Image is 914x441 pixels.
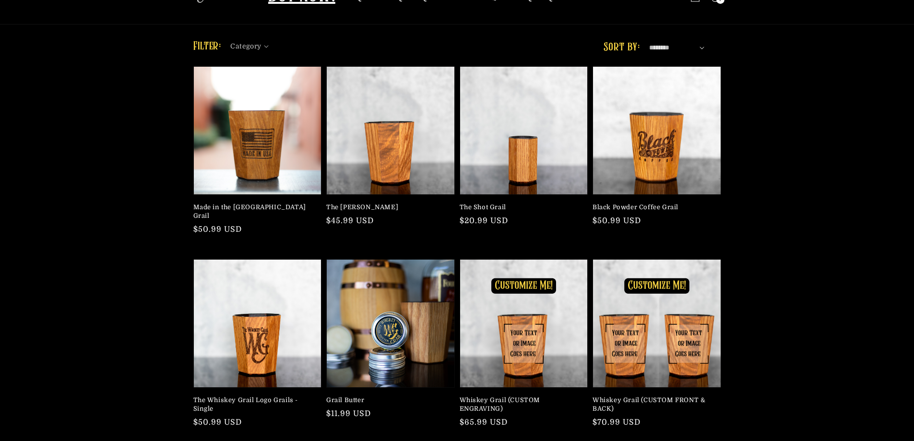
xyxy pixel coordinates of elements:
[326,396,449,405] a: Grail Butter
[326,203,449,212] a: The [PERSON_NAME]
[593,396,715,413] a: Whiskey Grail (CUSTOM FRONT & BACK)
[604,42,640,53] label: Sort by:
[193,396,316,413] a: The Whiskey Grail Logo Grails - Single
[193,38,221,55] h2: Filter:
[593,203,715,212] a: Black Powder Coffee Grail
[460,203,582,212] a: The Shot Grail
[230,41,261,51] span: Category
[230,39,274,49] summary: Category
[193,203,316,220] a: Made in the [GEOGRAPHIC_DATA] Grail
[460,396,582,413] a: Whiskey Grail (CUSTOM ENGRAVING)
